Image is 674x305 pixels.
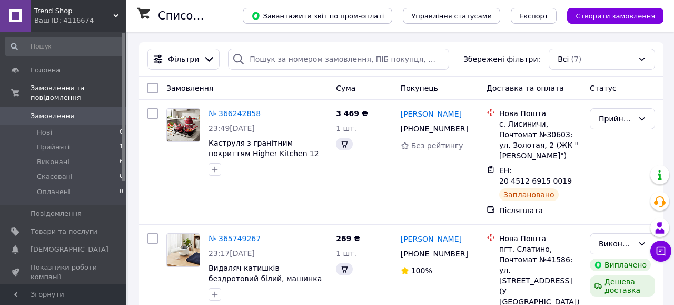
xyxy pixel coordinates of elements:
[511,8,557,24] button: Експорт
[37,172,73,182] span: Скасовані
[37,142,70,152] span: Прийняті
[650,241,671,262] button: Чат з покупцем
[401,84,438,92] span: Покупець
[463,54,540,64] span: Збережені фільтри:
[167,109,200,141] img: Фото товару
[31,227,97,236] span: Товари та послуги
[37,128,52,137] span: Нові
[487,84,564,92] span: Доставка та оплата
[336,234,360,243] span: 269 ₴
[31,263,97,282] span: Показники роботи компанії
[120,157,123,167] span: 6
[37,187,70,197] span: Оплачені
[209,109,261,118] a: № 366242858
[411,141,463,150] span: Без рейтингу
[31,65,60,75] span: Головна
[567,8,663,24] button: Створити замовлення
[403,8,500,24] button: Управління статусами
[499,205,581,216] div: Післяплата
[576,12,655,20] span: Створити замовлення
[209,234,261,243] a: № 365749267
[166,84,213,92] span: Замовлення
[120,172,123,182] span: 0
[336,109,368,118] span: 3 469 ₴
[120,187,123,197] span: 0
[401,234,462,244] a: [PERSON_NAME]
[167,234,200,266] img: Фото товару
[120,142,123,152] span: 1
[336,84,355,92] span: Cума
[209,249,255,258] span: 23:17[DATE]
[5,37,124,56] input: Пошук
[399,121,470,136] div: [PHONE_NUMBER]
[166,108,200,142] a: Фото товару
[120,128,123,137] span: 0
[34,6,113,16] span: Trend Shop
[599,113,633,125] div: Прийнято
[209,124,255,132] span: 23:49[DATE]
[31,111,74,121] span: Замовлення
[31,83,126,102] span: Замовлення та повідомлення
[209,139,319,189] a: Каструля з гранітним покриттям Higher Kitchen 12 шт, набір антипригарних алюмінієвих каструль з к...
[499,166,572,185] span: ЕН: 20 4512 6915 0019
[158,9,265,22] h1: Список замовлень
[34,16,126,25] div: Ваш ID: 4116674
[399,246,470,261] div: [PHONE_NUMBER]
[228,49,449,70] input: Пошук за номером замовлення, ПІБ покупця, номером телефону, Email, номером накладної
[590,275,655,297] div: Дешева доставка
[401,109,462,119] a: [PERSON_NAME]
[499,119,581,161] div: с. Лисиничи, Почтомат №30603: ул. Золотая, 2 (ЖК "[PERSON_NAME]")
[571,55,581,63] span: (7)
[599,238,633,250] div: Виконано
[336,249,356,258] span: 1 шт.
[31,245,108,254] span: [DEMOGRAPHIC_DATA]
[499,233,581,244] div: Нова Пошта
[590,84,617,92] span: Статус
[411,12,492,20] span: Управління статусами
[336,124,356,132] span: 1 шт.
[168,54,199,64] span: Фільтри
[558,54,569,64] span: Всі
[166,233,200,267] a: Фото товару
[37,157,70,167] span: Виконані
[499,108,581,119] div: Нова Пошта
[411,266,432,275] span: 100%
[557,11,663,20] a: Створити замовлення
[590,259,651,271] div: Виплачено
[243,8,392,24] button: Завантажити звіт по пром-оплаті
[251,11,384,21] span: Завантажити звіт по пром-оплаті
[209,264,322,304] a: Видаляч катишків бездротовий білий, машинка для видалення катишків з заряджанням Type-C
[499,188,559,201] div: Заплановано
[519,12,549,20] span: Експорт
[31,209,82,218] span: Повідомлення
